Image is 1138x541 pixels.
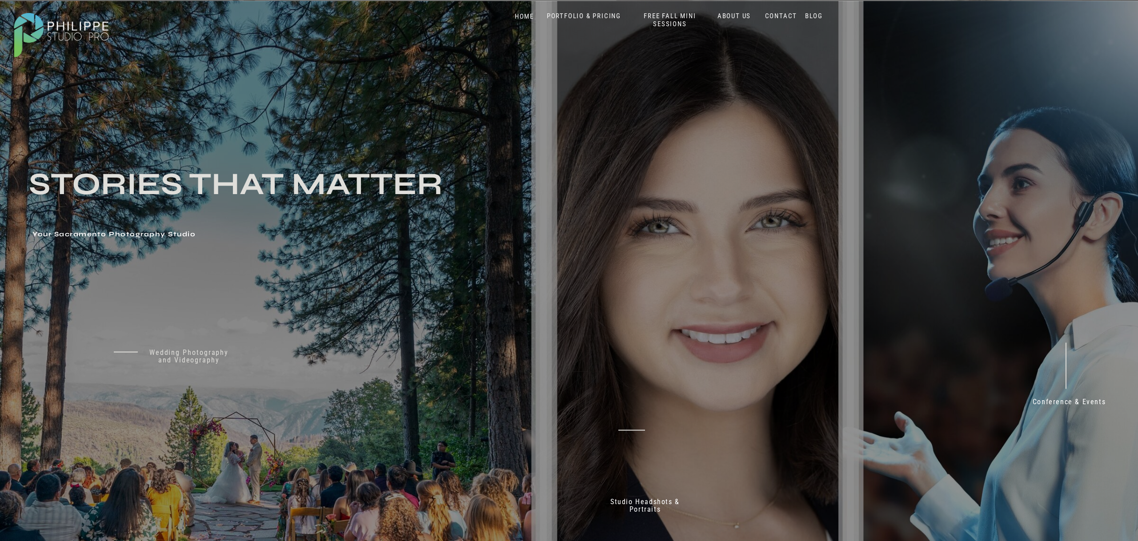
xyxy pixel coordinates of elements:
[543,12,625,20] a: PORTFOLIO & PRICING
[32,231,508,239] h1: Your Sacramento Photography Studio
[715,12,753,20] a: ABOUT US
[143,348,235,372] a: Wedding Photography and Videography
[803,12,825,20] a: BLOG
[600,497,690,517] a: Studio Headshots & Portraits
[633,12,707,28] a: FREE FALL MINI SESSIONS
[581,276,838,362] h2: Don't just take our word for it
[29,170,618,224] h3: Stories that Matter
[1026,398,1112,410] a: Conference & Events
[763,12,799,20] a: CONTACT
[505,12,543,21] a: HOME
[658,394,778,418] p: 70+ 5 Star reviews on Google & Yelp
